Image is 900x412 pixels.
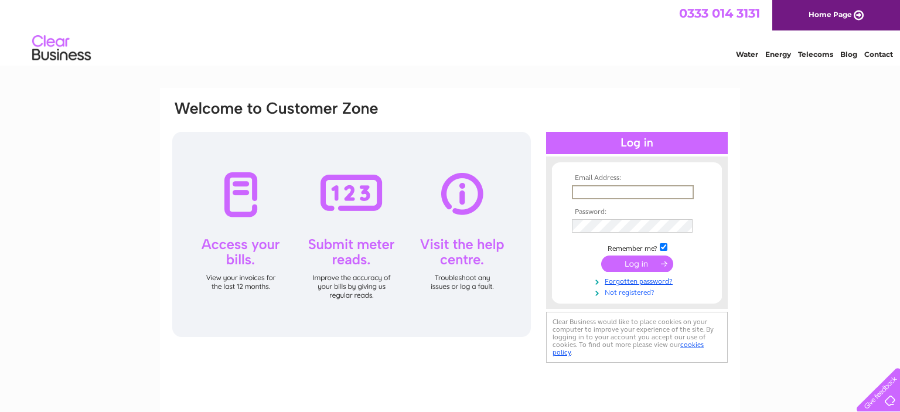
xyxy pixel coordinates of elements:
a: Not registered? [572,286,705,297]
img: logo.png [32,30,91,66]
a: cookies policy [553,341,704,356]
a: Water [736,50,758,59]
a: Forgotten password? [572,275,705,286]
a: Blog [840,50,857,59]
a: 0333 014 3131 [679,6,760,21]
th: Email Address: [569,174,705,182]
th: Password: [569,208,705,216]
a: Energy [765,50,791,59]
a: Contact [864,50,893,59]
div: Clear Business would like to place cookies on your computer to improve your experience of the sit... [546,312,728,363]
td: Remember me? [569,241,705,253]
a: Telecoms [798,50,833,59]
div: Clear Business is a trading name of Verastar Limited (registered in [GEOGRAPHIC_DATA] No. 3667643... [174,6,728,57]
input: Submit [601,256,673,272]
